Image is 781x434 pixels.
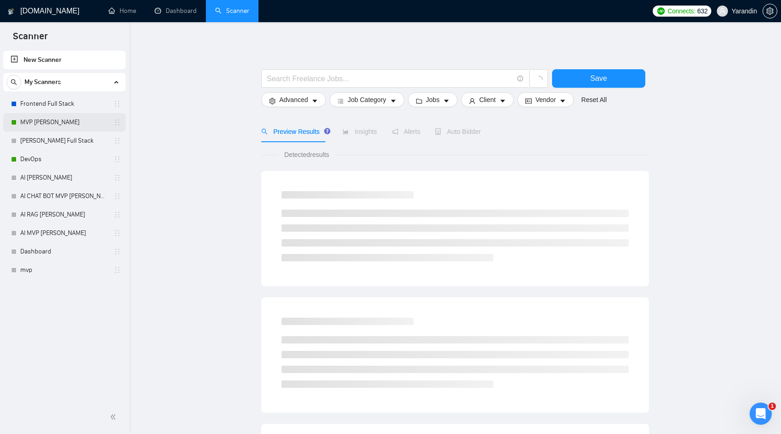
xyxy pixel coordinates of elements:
[750,403,772,425] iframe: Intercom live chat
[261,128,268,135] span: search
[697,6,708,16] span: 632
[114,266,121,274] span: holder
[114,248,121,255] span: holder
[323,127,331,135] div: Tooltip anchor
[443,97,450,104] span: caret-down
[763,7,777,15] a: setting
[559,97,566,104] span: caret-down
[108,7,136,15] a: homeHome
[342,128,349,135] span: area-chart
[114,229,121,237] span: holder
[3,51,126,69] li: New Scanner
[20,205,108,224] a: AI RAG [PERSON_NAME]
[408,92,458,107] button: folderJobscaret-down
[6,75,21,90] button: search
[279,95,308,105] span: Advanced
[20,187,108,205] a: AI CHAT BOT MVP [PERSON_NAME]
[390,97,397,104] span: caret-down
[114,211,121,218] span: holder
[517,92,574,107] button: idcardVendorcaret-down
[20,132,108,150] a: [PERSON_NAME] Full Stack
[590,72,607,84] span: Save
[110,412,119,422] span: double-left
[155,7,197,15] a: dashboardDashboard
[114,193,121,200] span: holder
[7,79,21,85] span: search
[392,128,398,135] span: notification
[20,113,108,132] a: MVP [PERSON_NAME]
[20,224,108,242] a: AI MVP [PERSON_NAME]
[517,76,523,82] span: info-circle
[261,92,326,107] button: settingAdvancedcaret-down
[11,51,118,69] a: New Scanner
[581,95,607,105] a: Reset All
[269,97,276,104] span: setting
[763,4,777,18] button: setting
[479,95,496,105] span: Client
[342,128,377,135] span: Insights
[499,97,506,104] span: caret-down
[667,6,695,16] span: Connects:
[20,95,108,113] a: Frontend Full Stack
[20,150,108,169] a: DevOps
[435,128,481,135] span: Auto Bidder
[769,403,776,410] span: 1
[267,73,513,84] input: Search Freelance Jobs...
[24,73,61,91] span: My Scanners
[20,261,108,279] a: mvp
[535,76,543,84] span: loading
[426,95,440,105] span: Jobs
[719,8,726,14] span: user
[535,95,556,105] span: Vendor
[469,97,475,104] span: user
[6,30,55,49] span: Scanner
[435,128,441,135] span: robot
[312,97,318,104] span: caret-down
[525,97,532,104] span: idcard
[114,137,121,145] span: holder
[278,150,336,160] span: Detected results
[20,242,108,261] a: Dashboard
[114,100,121,108] span: holder
[552,69,645,88] button: Save
[8,4,14,19] img: logo
[392,128,421,135] span: Alerts
[215,7,249,15] a: searchScanner
[337,97,344,104] span: bars
[416,97,422,104] span: folder
[114,174,121,181] span: holder
[330,92,404,107] button: barsJob Categorycaret-down
[261,128,328,135] span: Preview Results
[114,156,121,163] span: holder
[348,95,386,105] span: Job Category
[114,119,121,126] span: holder
[461,92,514,107] button: userClientcaret-down
[20,169,108,187] a: AI [PERSON_NAME]
[3,73,126,279] li: My Scanners
[763,7,777,15] span: setting
[657,7,665,15] img: upwork-logo.png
